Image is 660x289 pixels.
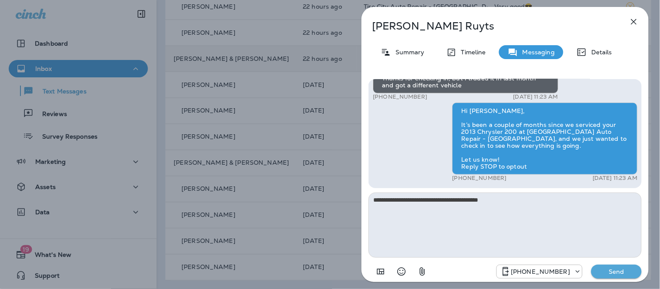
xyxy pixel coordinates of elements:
p: Summary [391,49,425,56]
p: Send [598,268,635,276]
p: Timeline [457,49,486,56]
p: [PHONE_NUMBER] [511,268,570,275]
p: [PERSON_NAME] Ruyts [372,20,610,32]
p: [DATE] 11:23 AM [593,175,637,182]
p: Details [587,49,612,56]
p: [DATE] 11:23 AM [513,93,558,100]
div: +1 (517) 777-8454 [497,266,582,277]
div: Thanks for checking in, but I traded it in last month and got a different vehicle [373,70,558,93]
button: Select an emoji [393,263,410,280]
p: [PHONE_NUMBER] [452,175,506,182]
p: [PHONE_NUMBER] [373,93,427,100]
button: Add in a premade template [372,263,389,280]
p: Messaging [518,49,555,56]
div: Hi [PERSON_NAME], It’s been a couple of months since we serviced your 2013 Chrysler 200 at [GEOGR... [452,103,637,175]
button: Send [591,265,642,279]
